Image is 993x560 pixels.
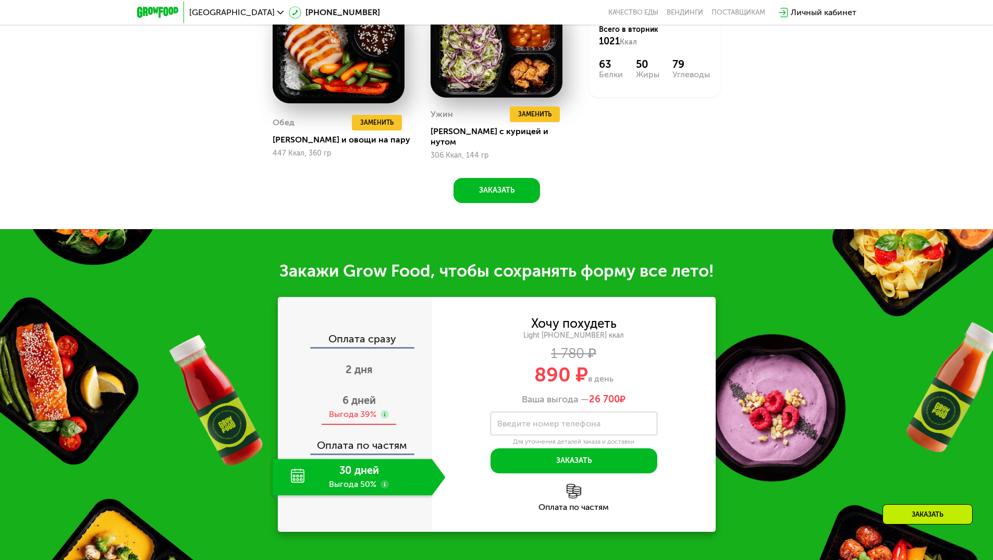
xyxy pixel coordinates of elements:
[273,135,413,145] div: [PERSON_NAME] и овощи на пару
[567,484,581,498] img: l6xcnZfty9opOoJh.png
[599,58,623,70] div: 63
[431,106,453,122] div: Ужин
[329,409,376,420] div: Выгода 39%
[882,504,973,525] div: Заказать
[273,115,295,130] div: Обед
[491,448,657,473] button: Заказать
[431,126,571,147] div: [PERSON_NAME] с курицей и нутом
[342,394,376,407] span: 6 дней
[510,106,560,122] button: Заменить
[599,70,623,79] div: Белки
[497,421,600,426] label: Введите номер телефона
[453,178,540,203] button: Заказать
[279,430,432,454] div: Оплата по частям
[620,38,637,46] span: Ккал
[346,363,373,376] span: 2 дня
[608,8,658,17] a: Качество еды
[432,331,716,340] div: Light [PHONE_NUMBER] ккал
[791,6,856,19] div: Личный кабинет
[289,6,380,19] a: [PHONE_NUMBER]
[667,8,703,17] a: Вендинги
[273,149,404,158] div: 447 Ккал, 360 гр
[432,348,716,360] div: 1 780 ₽
[599,35,620,47] span: 1021
[672,70,710,79] div: Углеводы
[518,109,551,120] span: Заменить
[588,374,614,384] span: в день
[279,333,432,347] div: Оплата сразу
[636,58,659,70] div: 50
[491,438,657,446] div: Для уточнения деталей заказа и доставки
[531,318,617,329] div: Хочу похудеть
[534,363,588,387] span: 890 ₽
[589,394,620,405] span: 26 700
[432,394,716,406] div: Ваша выгода —
[432,503,716,511] div: Оплата по частям
[431,151,562,160] div: 306 Ккал, 144 гр
[360,117,394,128] span: Заменить
[589,394,626,406] span: ₽
[352,115,402,130] button: Заменить
[672,58,710,70] div: 79
[636,70,659,79] div: Жиры
[712,8,765,17] div: поставщикам
[599,25,710,47] div: Всего в вторник
[189,8,275,17] span: [GEOGRAPHIC_DATA]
